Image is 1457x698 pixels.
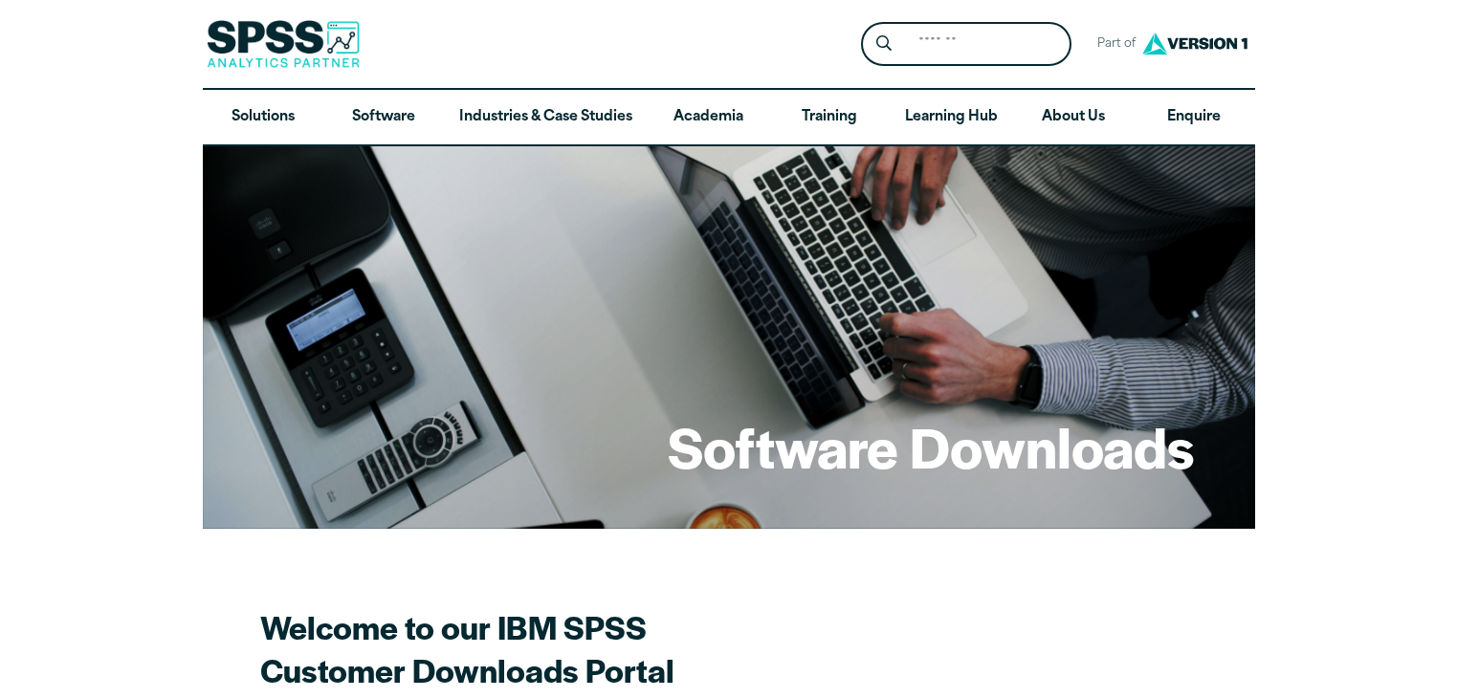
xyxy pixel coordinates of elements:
h2: Welcome to our IBM SPSS Customer Downloads Portal [260,605,930,691]
a: Learning Hub [890,90,1013,145]
a: Enquire [1134,90,1254,145]
span: Part of [1087,31,1137,58]
a: Software [323,90,444,145]
svg: Search magnifying glass icon [876,35,892,52]
img: SPSS Analytics Partner [207,20,360,68]
h1: Software Downloads [668,409,1194,484]
a: About Us [1013,90,1134,145]
form: Site Header Search Form [861,22,1071,67]
a: Training [768,90,889,145]
nav: Desktop version of site main menu [203,90,1255,145]
a: Solutions [203,90,323,145]
a: Industries & Case Studies [444,90,648,145]
img: Version1 Logo [1137,26,1252,61]
a: Academia [648,90,768,145]
button: Search magnifying glass icon [866,27,901,62]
